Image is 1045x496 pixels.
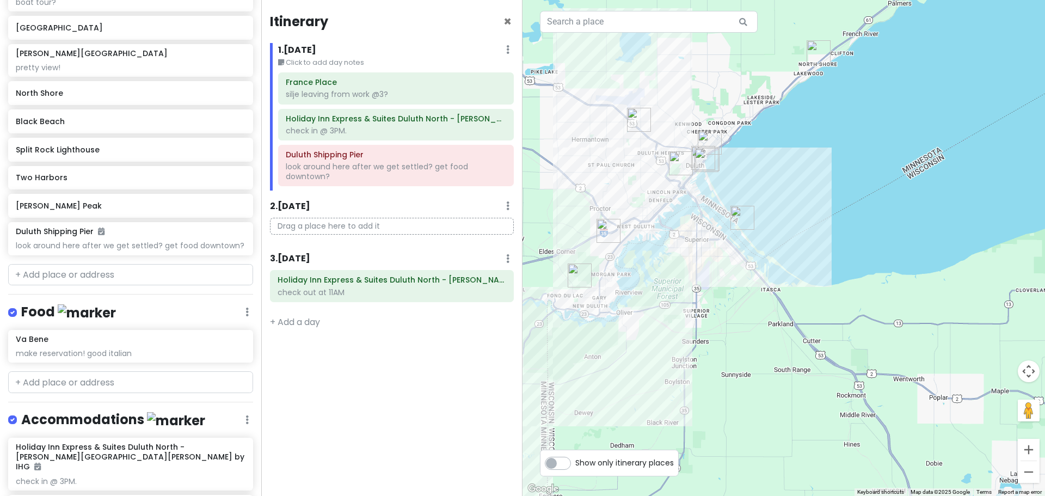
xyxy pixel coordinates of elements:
[1018,360,1040,382] button: Map camera controls
[270,316,320,328] a: + Add a day
[998,489,1042,495] a: Report a map error
[857,488,904,496] button: Keyboard shortcuts
[270,218,514,235] p: Drag a place here to add it
[503,13,512,30] span: Close itinerary
[16,226,104,236] h6: Duluth Shipping Pier
[270,13,328,30] h4: Itinerary
[16,173,245,182] h6: Two Harbors
[278,275,506,285] h6: Holiday Inn Express & Suites Duluth North - Miller Hill by IHG
[16,145,245,155] h6: Split Rock Lighthouse
[575,457,674,469] span: Show only itinerary places
[698,131,722,155] div: Va Bene
[16,117,245,126] h6: Black Beach
[286,150,506,160] h6: Duluth Shipping Pier
[540,11,758,33] input: Search a place
[503,15,512,28] button: Close
[691,146,715,170] div: Vista Fleet
[16,63,245,72] div: pretty view!
[16,48,168,58] h6: [PERSON_NAME][GEOGRAPHIC_DATA]
[807,40,831,64] div: North Shore
[16,88,245,98] h6: North Shore
[147,412,205,429] img: marker
[525,482,561,496] img: Google
[286,77,506,87] h6: France Place
[16,348,245,358] div: make reservation! good italian
[694,148,718,172] div: Aerial Lift Bridge
[597,219,620,243] div: Alpine Slide
[278,57,514,68] small: Click to add day notes
[16,334,48,344] h6: Va Bene
[286,126,506,136] div: check in @ 3PM.
[16,442,245,472] h6: Holiday Inn Express & Suites Duluth North - [PERSON_NAME][GEOGRAPHIC_DATA][PERSON_NAME] by IHG
[976,489,992,495] a: Terms
[525,482,561,496] a: Open this area in Google Maps (opens a new window)
[278,45,316,56] h6: 1 . [DATE]
[286,89,506,99] div: silje leaving from work @3?
[730,206,754,230] div: Park Point Beach
[286,114,506,124] h6: Holiday Inn Express & Suites Duluth North - Miller Hill by IHG
[568,264,592,287] div: Ely's Peak
[669,151,693,175] div: Enger Tower
[1018,400,1040,421] button: Drag Pegman onto the map to open Street View
[98,228,104,235] i: Added to itinerary
[16,476,245,486] div: check in @ 3PM.
[16,23,245,33] h6: [GEOGRAPHIC_DATA]
[1018,461,1040,483] button: Zoom out
[21,303,116,321] h4: Food
[16,201,245,211] h6: [PERSON_NAME] Peak
[627,108,651,132] div: Holiday Inn Express & Suites Duluth North - Miller Hill by IHG
[270,253,310,265] h6: 3 . [DATE]
[8,371,253,393] input: + Add place or address
[16,241,245,250] div: look around here after we get settled? get food downtown?
[286,162,506,181] div: look around here after we get settled? get food downtown?
[278,287,506,297] div: check out at 11AM
[1018,439,1040,461] button: Zoom in
[270,201,310,212] h6: 2 . [DATE]
[58,304,116,321] img: marker
[21,411,205,429] h4: Accommodations
[911,489,970,495] span: Map data ©2025 Google
[34,463,41,470] i: Added to itinerary
[696,147,720,171] div: Duluth Shipping Pier
[8,264,253,286] input: + Add place or address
